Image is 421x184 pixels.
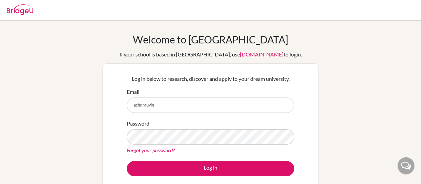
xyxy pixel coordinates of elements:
p: Log in below to research, discover and apply to your dream university. [127,75,294,83]
label: Email [127,88,139,96]
a: Forgot your password? [127,147,175,153]
a: [DOMAIN_NAME] [240,51,284,57]
img: Bridge-U [7,4,33,15]
h1: Welcome to [GEOGRAPHIC_DATA] [133,33,288,45]
label: Password [127,120,149,128]
div: If your school is based in [GEOGRAPHIC_DATA], use to login. [119,50,302,58]
button: Log in [127,161,294,176]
